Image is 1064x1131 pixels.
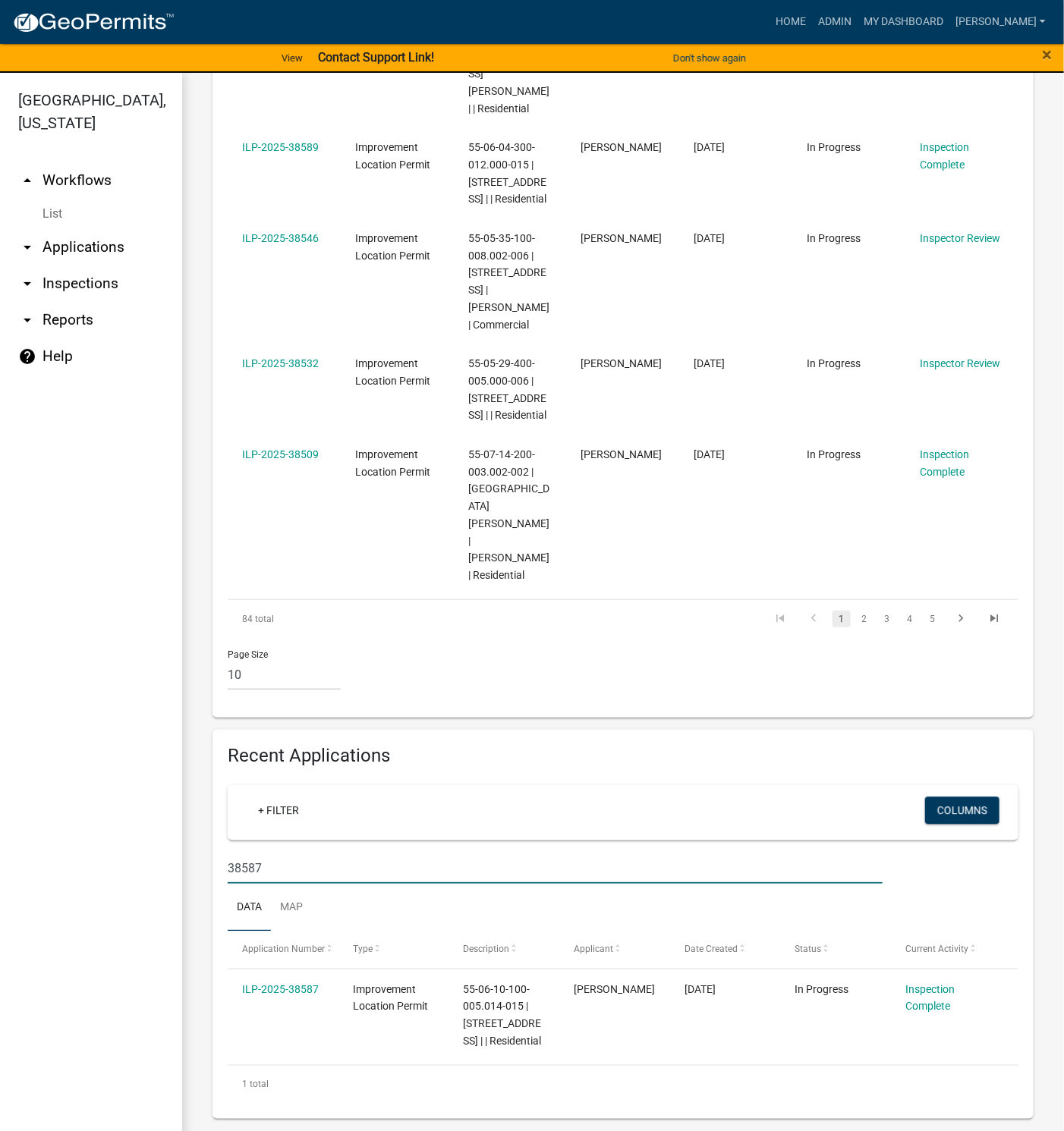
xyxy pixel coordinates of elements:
span: Date Created [685,944,738,955]
span: Type [353,944,373,955]
span: Jerry Macy [581,448,663,460]
div: 1 total [228,1066,1018,1104]
span: × [1043,44,1053,65]
span: Description [464,944,510,955]
span: Mary Jayne Sproles [581,357,663,369]
span: 08/29/2025 [685,983,716,995]
a: + Filter [246,797,311,825]
button: Close [1043,46,1053,64]
span: Improvement Location Permit [355,232,430,262]
li: page 2 [853,606,876,632]
a: go to first page [766,611,795,627]
li: page 1 [830,606,853,632]
a: go to previous page [799,611,828,627]
button: Don't show again [667,46,752,71]
span: 55-07-14-200-003.002-002 | 0 N CALDWELL RD | Jerry R Macy | Residential [468,448,549,581]
input: Search for applications [228,853,883,884]
span: 55-07-23-400-007.001-002 | 9228 W POTTORFF RD | | Residential [468,16,549,115]
span: 08/05/2025 [694,232,726,244]
a: ILP-2025-38532 [242,357,319,369]
a: [PERSON_NAME] [949,8,1052,36]
a: Home [770,8,812,36]
span: Applicant [574,944,613,955]
span: 08/11/2025 [694,141,726,153]
span: Current Activity [905,944,968,955]
datatable-header-cell: Applicant [559,932,670,968]
span: Matthew Clark [581,141,663,153]
a: Inspection Complete [920,141,969,171]
a: Inspection Complete [905,983,955,1013]
span: 07/21/2025 [694,448,726,460]
datatable-header-cell: Type [338,932,449,968]
a: Map [271,884,312,932]
li: page 3 [876,606,899,632]
span: Jason [581,232,663,244]
span: Lori Baker [574,983,655,995]
i: arrow_drop_down [18,311,36,329]
i: help [18,347,36,366]
a: Inspection Complete [920,448,969,478]
a: go to next page [946,611,975,627]
datatable-header-cell: Application Number [228,932,338,968]
a: 1 [833,611,851,627]
a: ILP-2025-38589 [242,141,319,153]
a: 2 [855,611,874,627]
a: go to last page [980,611,1009,627]
span: In Progress [807,232,861,244]
a: ILP-2025-38587 [242,983,319,995]
datatable-header-cell: Status [781,932,892,968]
a: 3 [878,611,896,627]
span: In Progress [807,357,861,369]
span: Improvement Location Permit [355,141,430,171]
datatable-header-cell: Current Activity [891,932,1002,968]
span: In Progress [807,141,861,153]
span: 55-05-35-100-008.002-006 | 6795 S R 67 NORTH | Jason Bosaw | Commercial [468,232,549,331]
a: My Dashboard [858,8,949,36]
span: 55-06-10-100-005.014-015 | 10779 N VISTA RIDGE LN | | Residential [464,983,542,1047]
span: Improvement Location Permit [353,983,428,1013]
span: Improvement Location Permit [355,448,430,478]
a: View [275,46,309,71]
h4: Recent Applications [228,745,1018,767]
li: page 5 [921,606,944,632]
i: arrow_drop_up [18,171,36,190]
li: page 4 [899,606,921,632]
datatable-header-cell: Date Created [670,932,781,968]
i: arrow_drop_down [18,238,36,256]
span: Improvement Location Permit [355,357,430,387]
span: In Progress [807,448,861,460]
a: ILP-2025-38509 [242,448,319,460]
span: 55-06-04-300-012.000-015 | 11200 N KITCHEN RD | | Residential [468,141,546,205]
span: Status [795,944,822,955]
span: In Progress [795,983,849,995]
i: arrow_drop_down [18,275,36,293]
strong: Contact Support Link! [318,50,434,64]
div: 84 total [228,600,383,638]
a: Data [228,884,271,932]
span: 07/28/2025 [694,357,726,369]
a: Admin [812,8,858,36]
datatable-header-cell: Description [449,932,559,968]
button: Columns [925,797,999,825]
a: Inspector Review [920,357,1000,369]
a: 4 [901,611,919,627]
span: Application Number [242,944,325,955]
a: Inspector Review [920,232,1000,244]
a: 5 [924,611,942,627]
a: ILP-2025-38546 [242,232,319,244]
span: 55-05-29-400-005.000-006 | 7095 BEECH GROVE RD | | Residential [468,357,546,421]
